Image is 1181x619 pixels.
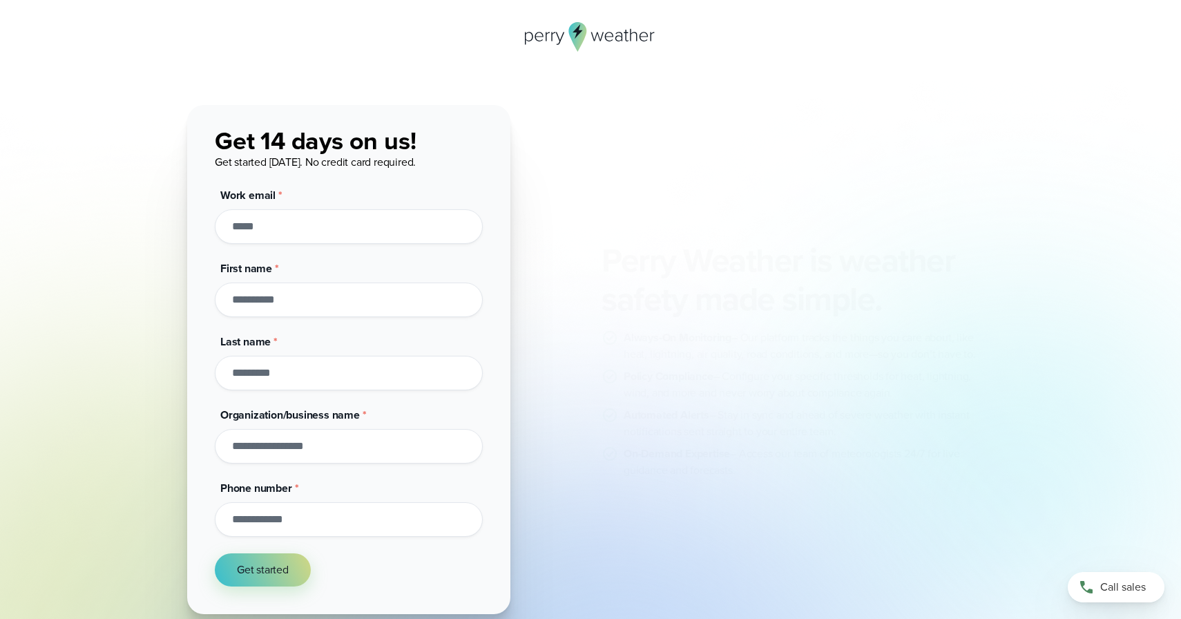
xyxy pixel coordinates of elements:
span: Organization/business name [220,407,360,423]
a: Call sales [1068,572,1164,602]
span: Get started [DATE]. No credit card required. [215,154,416,170]
span: Get started [237,562,289,578]
span: Call sales [1100,579,1146,596]
span: Last name [220,334,271,350]
span: First name [220,260,272,276]
span: Get 14 days on us! [215,122,416,159]
span: Phone number [220,480,292,496]
button: Get started [215,553,311,587]
span: Work email [220,187,276,203]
